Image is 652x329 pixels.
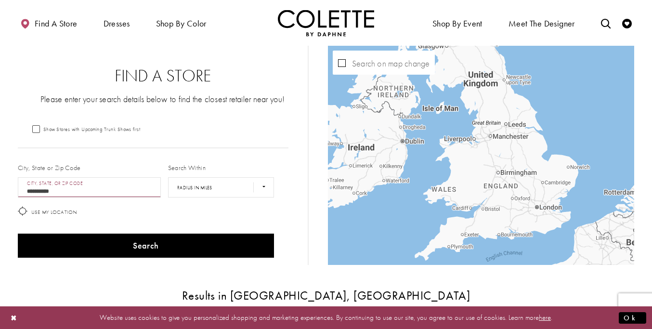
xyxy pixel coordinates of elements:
[432,19,482,28] span: Shop By Event
[154,10,209,36] span: Shop by color
[599,10,613,36] a: Toggle search
[509,19,575,28] span: Meet the designer
[620,10,634,36] a: Check Wishlist
[35,19,78,28] span: Find a store
[278,10,374,36] img: Colette by Daphne
[6,309,22,326] button: Close Dialog
[37,93,288,105] p: Please enter your search details below to find the closest retailer near you!
[18,177,161,197] input: City, State, or ZIP Code
[37,66,288,86] h2: Find a Store
[539,313,551,322] a: here
[69,311,583,324] p: Website uses cookies to give you personalized shopping and marketing experiences. By continuing t...
[278,10,374,36] a: Visit Home Page
[18,234,274,258] button: Search
[619,312,646,324] button: Submit Dialog
[430,10,485,36] span: Shop By Event
[101,10,132,36] span: Dresses
[168,163,206,172] label: Search Within
[506,10,577,36] a: Meet the designer
[18,10,79,36] a: Find a store
[104,19,130,28] span: Dresses
[18,289,634,302] h3: Results in [GEOGRAPHIC_DATA], [GEOGRAPHIC_DATA]
[168,177,274,197] select: Radius In Miles
[18,163,81,172] label: City, State or Zip Code
[328,46,634,265] div: Map with store locations
[156,19,207,28] span: Shop by color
